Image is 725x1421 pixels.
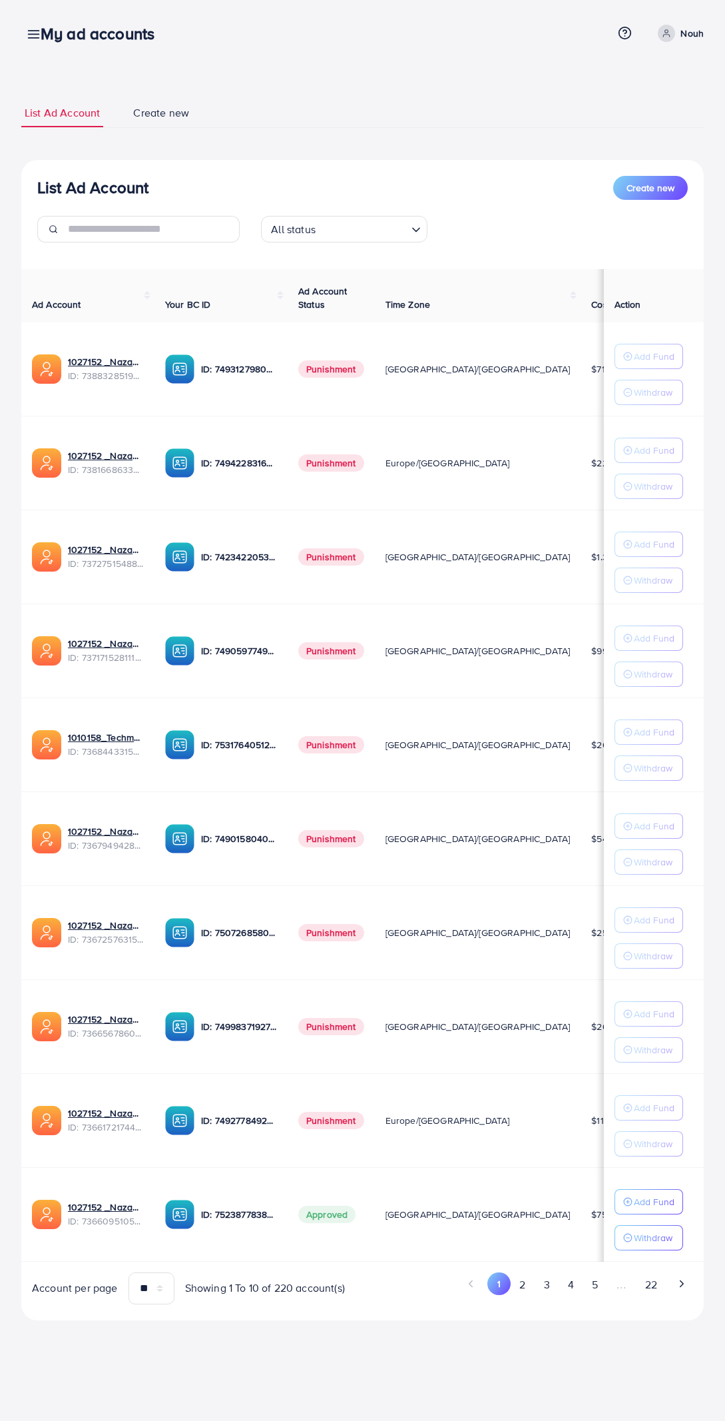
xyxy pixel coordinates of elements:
span: [GEOGRAPHIC_DATA]/[GEOGRAPHIC_DATA] [385,550,571,564]
span: Punishment [298,830,364,847]
p: Withdraw [634,1230,672,1246]
img: ic-ba-acc.ded83a64.svg [165,636,194,666]
p: Withdraw [634,666,672,682]
p: Add Fund [634,630,674,646]
img: ic-ads-acc.e4c84228.svg [32,824,61,853]
span: Create new [133,105,189,121]
button: Add Fund [614,344,683,369]
div: <span class='underline'>1010158_Techmanistan pk acc_1715599413927</span></br>7368443315504726017 [68,731,144,758]
h3: List Ad Account [37,178,148,197]
img: ic-ba-acc.ded83a64.svg [165,354,194,384]
span: [GEOGRAPHIC_DATA]/[GEOGRAPHIC_DATA] [385,644,571,658]
p: Add Fund [634,536,674,552]
span: [GEOGRAPHIC_DATA]/[GEOGRAPHIC_DATA] [385,1020,571,1033]
span: $990 [591,644,614,658]
p: Withdraw [634,478,672,494]
img: ic-ads-acc.e4c84228.svg [32,918,61,947]
button: Add Fund [614,438,683,463]
span: ID: 7368443315504726017 [68,745,144,758]
span: Cost [591,298,610,311]
img: ic-ba-acc.ded83a64.svg [165,730,194,759]
button: Create new [613,176,688,200]
span: [GEOGRAPHIC_DATA]/[GEOGRAPHIC_DATA] [385,832,571,845]
a: 1027152 _Nazaagency_016 [68,919,144,932]
button: Go to page 4 [559,1272,583,1297]
button: Add Fund [614,1189,683,1214]
div: <span class='underline'>1027152 _Nazaagency_019</span></br>7388328519014645761 [68,355,144,382]
img: ic-ba-acc.ded83a64.svg [165,1200,194,1229]
button: Add Fund [614,532,683,557]
span: Your BC ID [165,298,211,311]
button: Go to page 3 [535,1272,559,1297]
div: Search for option [261,216,427,242]
a: 1027152 _Nazaagency_003 [68,825,144,838]
img: ic-ads-acc.e4c84228.svg [32,1012,61,1041]
p: ID: 7499837192777400321 [201,1019,277,1035]
button: Add Fund [614,719,683,745]
span: List Ad Account [25,105,100,121]
p: Withdraw [634,854,672,870]
p: Add Fund [634,1100,674,1116]
span: $2664.48 [591,738,631,751]
img: ic-ba-acc.ded83a64.svg [165,542,194,572]
span: Europe/[GEOGRAPHIC_DATA] [385,456,510,470]
span: Account per page [32,1280,118,1296]
img: ic-ads-acc.e4c84228.svg [32,1106,61,1135]
span: Approved [298,1206,356,1223]
img: ic-ba-acc.ded83a64.svg [165,918,194,947]
button: Go to page 2 [511,1272,535,1297]
span: ID: 7367949428067450896 [68,839,144,852]
button: Withdraw [614,568,683,593]
p: ID: 7507268580682137618 [201,925,277,941]
button: Add Fund [614,1095,683,1121]
span: Showing 1 To 10 of 220 account(s) [185,1280,345,1296]
span: $546.22 [591,832,626,845]
p: Withdraw [634,572,672,588]
img: ic-ba-acc.ded83a64.svg [165,448,194,478]
p: Nouh [680,25,704,41]
button: Add Fund [614,626,683,651]
span: Europe/[GEOGRAPHIC_DATA] [385,1114,510,1127]
a: 1027152 _Nazaagency_019 [68,355,144,368]
a: Nouh [652,25,704,42]
a: 1027152 _Nazaagency_0051 [68,1013,144,1026]
a: 1027152 _Nazaagency_023 [68,449,144,462]
button: Withdraw [614,755,683,781]
p: Withdraw [634,1136,672,1152]
span: $2226.01 [591,456,630,470]
div: <span class='underline'>1027152 _Nazaagency_003</span></br>7367949428067450896 [68,825,144,852]
button: Go to page 5 [583,1272,606,1297]
p: Withdraw [634,760,672,776]
a: 1027152 _Nazaagency_007 [68,543,144,556]
span: $715 [591,362,610,376]
p: Add Fund [634,348,674,364]
span: [GEOGRAPHIC_DATA]/[GEOGRAPHIC_DATA] [385,738,571,751]
button: Withdraw [614,1225,683,1250]
span: $7599.63 [591,1208,630,1221]
span: Ad Account [32,298,81,311]
div: <span class='underline'>1027152 _Nazaagency_04</span></br>7371715281112170513 [68,637,144,664]
p: ID: 7523877838957576209 [201,1206,277,1222]
span: Punishment [298,1018,364,1035]
img: ic-ads-acc.e4c84228.svg [32,354,61,384]
p: Add Fund [634,1194,674,1210]
span: $11.32 [591,1114,616,1127]
div: <span class='underline'>1027152 _Nazaagency_006</span></br>7366095105679261697 [68,1200,144,1228]
span: Punishment [298,360,364,378]
span: [GEOGRAPHIC_DATA]/[GEOGRAPHIC_DATA] [385,362,571,376]
p: ID: 7494228316518858759 [201,455,277,471]
div: <span class='underline'>1027152 _Nazaagency_0051</span></br>7366567860828749825 [68,1013,144,1040]
span: Punishment [298,642,364,660]
a: 1027152 _Nazaagency_018 [68,1107,144,1120]
button: Add Fund [614,813,683,839]
button: Withdraw [614,474,683,499]
img: ic-ads-acc.e4c84228.svg [32,730,61,759]
p: Withdraw [634,384,672,400]
p: ID: 7490597749134508040 [201,643,277,659]
div: <span class='underline'>1027152 _Nazaagency_023</span></br>7381668633665093648 [68,449,144,476]
span: $1.31 [591,550,611,564]
span: ID: 7366095105679261697 [68,1214,144,1228]
button: Withdraw [614,1037,683,1063]
button: Go to page 22 [636,1272,666,1297]
span: ID: 7388328519014645761 [68,369,144,382]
